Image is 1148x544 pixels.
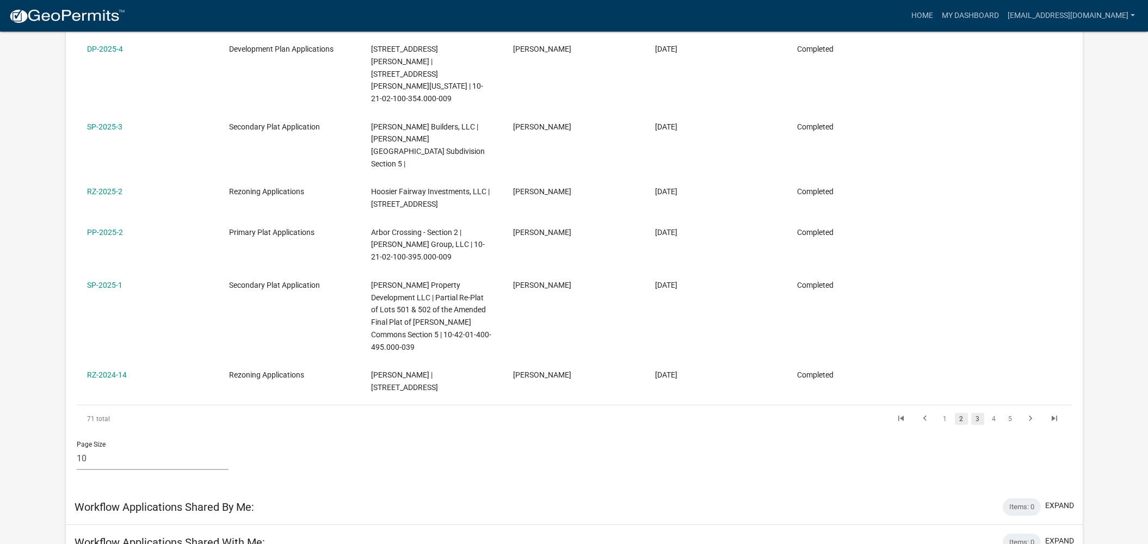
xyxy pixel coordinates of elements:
[907,5,937,26] a: Home
[513,281,571,289] span: Jason Copperwaite
[797,187,834,196] span: Completed
[87,370,127,379] a: RZ-2024-14
[229,45,334,53] span: Development Plan Applications
[513,187,571,196] span: Jason Copperwaite
[77,405,274,432] div: 71 total
[655,122,677,131] span: 02/13/2025
[371,281,491,351] span: Ellings Property Development LLC | Partial Re-Plat of Lots 501 & 502 of the Amended Final Plat of...
[655,281,677,289] span: 01/09/2025
[937,410,953,428] li: page 1
[1045,500,1074,511] button: expand
[655,187,677,196] span: 01/24/2025
[229,187,304,196] span: Rezoning Applications
[953,410,970,428] li: page 2
[915,413,935,425] a: go to previous page
[87,187,122,196] a: RZ-2025-2
[797,370,834,379] span: Completed
[1002,410,1019,428] li: page 5
[986,410,1002,428] li: page 4
[87,228,123,237] a: PP-2025-2
[797,281,834,289] span: Completed
[371,122,485,168] span: Steve Thieneman Builders, LLC | Stacy Springs Subdivision Section 5 |
[513,45,571,53] span: Jason Copperwaite
[797,122,834,131] span: Completed
[955,413,968,425] a: 2
[371,187,490,208] span: Hoosier Fairway Investments, LLC | 1820 Charlestown Pike, Jeffersonville, IN 47130
[655,370,677,379] span: 12/18/2024
[229,228,314,237] span: Primary Plat Applications
[1003,498,1041,516] div: Items: 0
[1004,413,1017,425] a: 5
[1044,413,1065,425] a: go to last page
[939,413,952,425] a: 1
[371,228,485,262] span: Arbor Crossing - Section 2 | Thieneman Group, LLC | 10-21-02-100-395.000-009
[797,228,834,237] span: Completed
[229,122,320,131] span: Secondary Plat Application
[971,413,984,425] a: 3
[797,45,834,53] span: Completed
[229,370,304,379] span: Rezoning Applications
[87,281,122,289] a: SP-2025-1
[937,5,1003,26] a: My Dashboard
[655,228,677,237] span: 01/24/2025
[1020,413,1041,425] a: go to next page
[987,413,1001,425] a: 4
[75,500,254,514] h5: Workflow Applications Shared By Me:
[87,45,123,53] a: DP-2025-4
[513,370,571,379] span: Jason Copperwaite
[371,370,438,392] span: Jackie Conard | 5102 Charlestown Pike, Jeffersonville IN 47130
[87,122,122,131] a: SP-2025-3
[970,410,986,428] li: page 3
[513,122,571,131] span: Jason Copperwaite
[891,413,911,425] a: go to first page
[655,45,677,53] span: 02/13/2025
[513,228,571,237] span: Jason Copperwaite
[1003,5,1139,26] a: [EMAIL_ADDRESS][DOMAIN_NAME]
[229,281,320,289] span: Secondary Plat Application
[371,45,483,103] span: 322 Thompson Lane | 322 Thompson Lane, Jeffersonville Indiana | 10-21-02-100-354.000-009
